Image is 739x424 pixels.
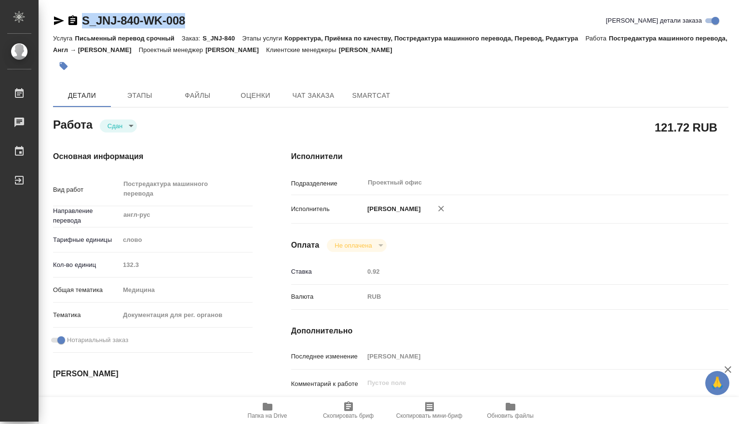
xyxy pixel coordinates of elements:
span: Скопировать бриф [323,412,374,419]
p: Дата начала работ [53,395,120,405]
p: Вид работ [53,185,120,195]
h4: [PERSON_NAME] [53,368,253,380]
p: Комментарий к работе [291,379,364,389]
span: Этапы [117,90,163,102]
p: Клиентские менеджеры [266,46,339,53]
button: Не оплачена [332,241,375,250]
h4: Основная информация [53,151,253,162]
p: Этапы услуги [242,35,284,42]
span: Чат заказа [290,90,336,102]
p: Тарифные единицы [53,235,120,245]
button: Добавить тэг [53,55,74,77]
span: Оценки [232,90,279,102]
h4: Оплата [291,239,320,251]
button: Скопировать ссылку для ЯМессенджера [53,15,65,26]
p: Последнее изменение [291,352,364,361]
button: Удалить исполнителя [430,198,452,219]
p: Услуга [53,35,75,42]
p: Работа [585,35,609,42]
input: Пустое поле [364,349,692,363]
p: Письменный перевод срочный [75,35,181,42]
div: Документация для рег. органов [120,307,253,323]
span: Обновить файлы [487,412,534,419]
span: 🙏 [709,373,726,393]
p: Заказ: [182,35,202,42]
p: [PERSON_NAME] [205,46,266,53]
span: [PERSON_NAME] детали заказа [606,16,702,26]
input: Пустое поле [120,258,253,272]
input: Пустое поле [364,265,692,278]
p: Валюта [291,292,364,302]
p: Корректура, Приёмка по качеству, Постредактура машинного перевода, Перевод, Редактура [284,35,585,42]
p: Исполнитель [291,204,364,214]
button: Обновить файлы [470,397,551,424]
button: Скопировать бриф [308,397,389,424]
p: [PERSON_NAME] [339,46,400,53]
p: [PERSON_NAME] [364,204,421,214]
button: Сдан [105,122,125,130]
button: Скопировать ссылку [67,15,79,26]
span: Скопировать мини-бриф [396,412,462,419]
span: SmartCat [348,90,394,102]
p: Подразделение [291,179,364,188]
p: Ставка [291,267,364,277]
h4: Исполнители [291,151,728,162]
button: Папка на Drive [227,397,308,424]
span: Детали [59,90,105,102]
div: слово [120,232,253,248]
span: Нотариальный заказ [67,335,128,345]
p: Проектный менеджер [139,46,205,53]
h2: 121.72 RUB [655,119,717,135]
p: Тематика [53,310,120,320]
p: Кол-во единиц [53,260,120,270]
p: Общая тематика [53,285,120,295]
p: Направление перевода [53,206,120,225]
button: 🙏 [705,371,729,395]
button: Скопировать мини-бриф [389,397,470,424]
h2: Работа [53,115,93,132]
input: Пустое поле [120,393,204,407]
div: Медицина [120,282,253,298]
a: S_JNJ-840-WK-008 [82,14,185,27]
span: Файлы [175,90,221,102]
div: RUB [364,289,692,305]
span: Папка на Drive [248,412,287,419]
p: S_JNJ-840 [202,35,242,42]
h4: Дополнительно [291,325,728,337]
div: Сдан [100,119,137,132]
div: Сдан [327,239,386,252]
